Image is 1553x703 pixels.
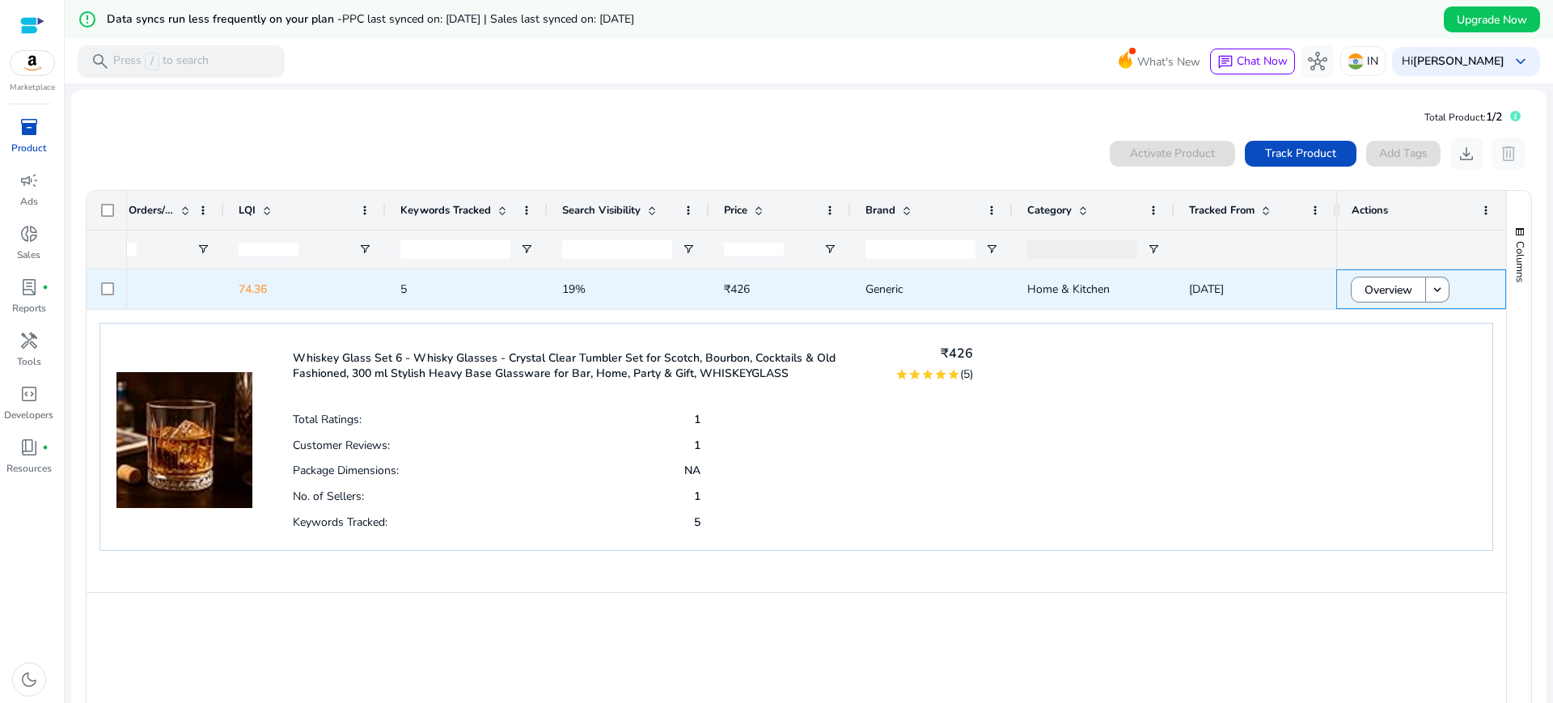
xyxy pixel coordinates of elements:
[895,346,973,362] h4: ₹426
[6,461,52,476] p: Resources
[895,368,908,381] mat-icon: star
[400,282,407,297] span: 5
[1351,277,1426,303] button: Overview
[107,13,634,27] h5: Data syncs run less frequently on your plan -
[11,51,54,75] img: amazon.svg
[520,243,533,256] button: Open Filter Menu
[908,368,921,381] mat-icon: star
[19,670,39,689] span: dark_mode
[197,243,209,256] button: Open Filter Menu
[724,203,747,218] span: Price
[1365,273,1412,307] span: Overview
[400,239,510,259] input: Keywords Tracked Filter Input
[562,239,672,259] input: Search Visibility Filter Input
[1308,52,1327,71] span: hub
[1424,111,1486,124] span: Total Product:
[865,282,903,297] span: Generic
[1348,53,1364,70] img: in.svg
[293,515,387,530] p: Keywords Tracked:
[19,117,39,137] span: inventory_2
[1245,141,1356,167] button: Track Product
[19,277,39,297] span: lab_profile
[19,171,39,190] span: campaign
[293,412,362,427] p: Total Ratings:
[19,384,39,404] span: code_blocks
[694,515,700,530] p: 5
[1457,11,1527,28] span: Upgrade Now
[865,239,975,259] input: Brand Filter Input
[1450,138,1483,170] button: download
[1430,282,1445,297] mat-icon: keyboard_arrow_down
[1352,203,1388,218] span: Actions
[934,368,947,381] mat-icon: star
[10,82,55,94] p: Marketplace
[91,52,110,71] span: search
[17,248,40,262] p: Sales
[19,438,39,457] span: book_4
[1027,203,1072,218] span: Category
[42,444,49,451] span: fiber_manual_record
[960,366,973,382] span: (5)
[42,284,49,290] span: fiber_manual_record
[400,203,491,218] span: Keywords Tracked
[684,463,700,478] p: NA
[1511,52,1530,71] span: keyboard_arrow_down
[947,368,960,381] mat-icon: star
[145,53,159,70] span: /
[1486,109,1502,125] span: 1/2
[682,243,695,256] button: Open Filter Menu
[694,412,700,427] p: 1
[113,53,209,70] p: Press to search
[1217,54,1234,70] span: chat
[293,463,399,478] p: Package Dimensions:
[17,354,41,369] p: Tools
[1402,56,1504,67] p: Hi
[1189,203,1255,218] span: Tracked From
[1027,282,1110,297] span: Home & Kitchen
[78,10,97,29] mat-icon: error_outline
[358,243,371,256] button: Open Filter Menu
[1147,243,1160,256] button: Open Filter Menu
[1513,241,1527,282] span: Columns
[19,331,39,350] span: handyman
[1444,6,1540,32] button: Upgrade Now
[20,194,38,209] p: Ads
[239,273,371,306] p: 74.36
[1457,144,1476,163] span: download
[4,408,53,422] p: Developers
[562,282,586,297] span: 19%
[1137,48,1200,76] span: What's New
[1413,53,1504,69] b: [PERSON_NAME]
[694,438,700,453] p: 1
[1301,45,1334,78] button: hub
[562,203,641,218] span: Search Visibility
[293,438,390,453] p: Customer Reviews:
[1237,53,1288,69] span: Chat Now
[823,243,836,256] button: Open Filter Menu
[985,243,998,256] button: Open Filter Menu
[1367,47,1378,75] p: IN
[19,224,39,244] span: donut_small
[865,203,895,218] span: Brand
[1210,49,1295,74] button: chatChat Now
[1265,145,1336,162] span: Track Product
[724,282,750,297] span: ₹426
[11,141,46,155] p: Product
[293,489,364,504] p: No. of Sellers:
[342,11,634,27] span: PPC last synced on: [DATE] | Sales last synced on: [DATE]
[293,350,875,381] p: Whiskey Glass Set 6 - Whisky Glasses - Crystal Clear Tumbler Set for Scotch, Bourbon, Cocktails &...
[116,340,252,508] img: 415iqgFuNrL._SS100_.jpg
[12,301,46,316] p: Reports
[921,368,934,381] mat-icon: star
[239,203,256,218] span: LQI
[694,489,700,504] p: 1
[1189,282,1224,297] span: [DATE]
